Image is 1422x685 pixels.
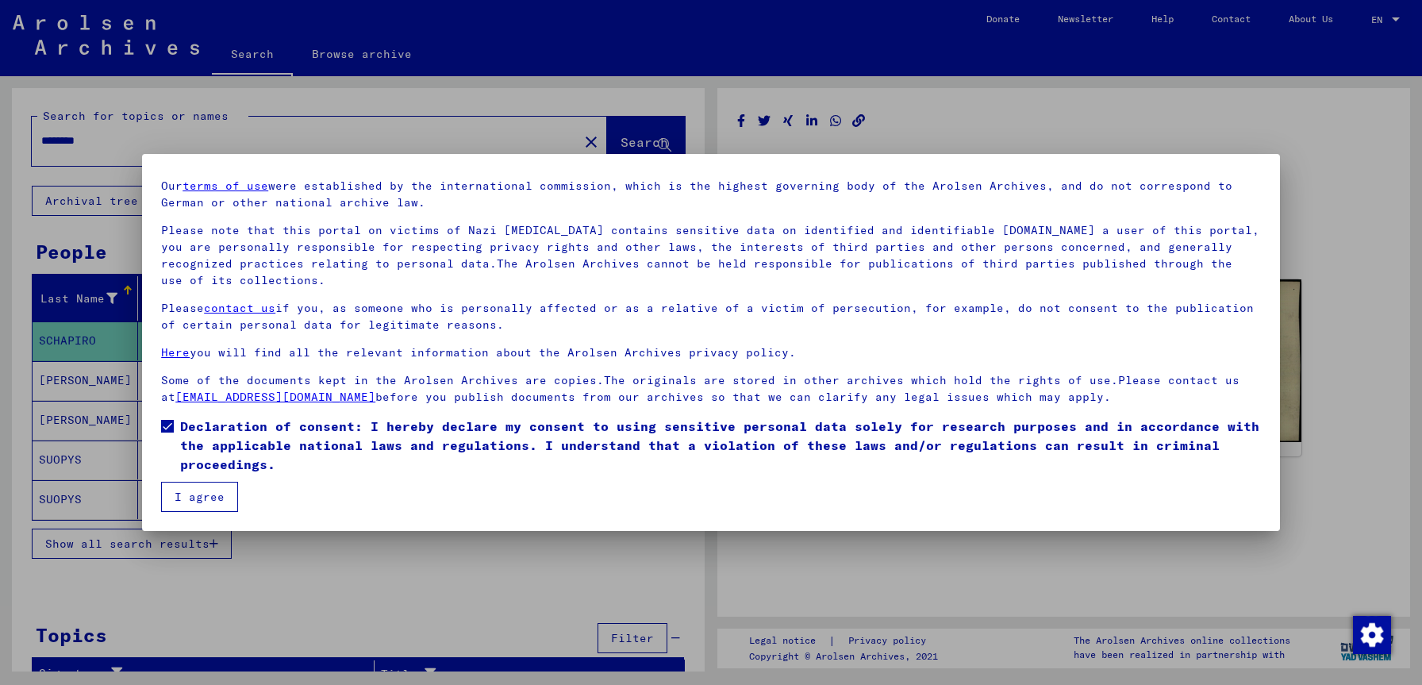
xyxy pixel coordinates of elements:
p: Our were established by the international commission, which is the highest governing body of the ... [161,178,1261,211]
span: Declaration of consent: I hereby declare my consent to using sensitive personal data solely for r... [180,417,1261,474]
button: I agree [161,482,238,512]
p: you will find all the relevant information about the Arolsen Archives privacy policy. [161,344,1261,361]
a: [EMAIL_ADDRESS][DOMAIN_NAME] [175,390,375,404]
p: Some of the documents kept in the Arolsen Archives are copies.The originals are stored in other a... [161,372,1261,406]
a: contact us [204,301,275,315]
a: Here [161,345,190,360]
a: terms of use [183,179,268,193]
p: Please note that this portal on victims of Nazi [MEDICAL_DATA] contains sensitive data on identif... [161,222,1261,289]
p: Please if you, as someone who is personally affected or as a relative of a victim of persecution,... [161,300,1261,333]
img: Change consent [1353,616,1391,654]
